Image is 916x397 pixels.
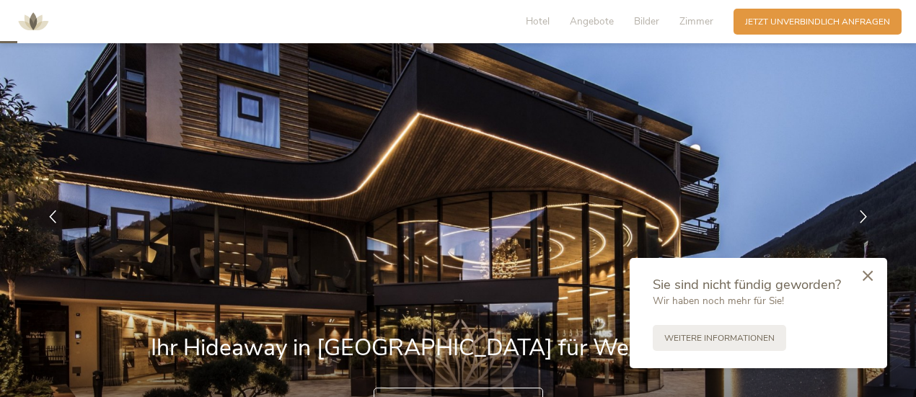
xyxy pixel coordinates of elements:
span: Angebote [570,14,614,28]
span: Bilder [634,14,659,28]
span: Jetzt unverbindlich anfragen [745,16,890,28]
span: Wir haben noch mehr für Sie! [653,294,784,308]
span: Sie sind nicht fündig geworden? [653,275,841,293]
span: Hotel [526,14,550,28]
a: AMONTI & LUNARIS Wellnessresort [12,17,55,25]
a: Weitere Informationen [653,325,786,351]
span: Weitere Informationen [664,332,775,344]
span: Zimmer [679,14,713,28]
